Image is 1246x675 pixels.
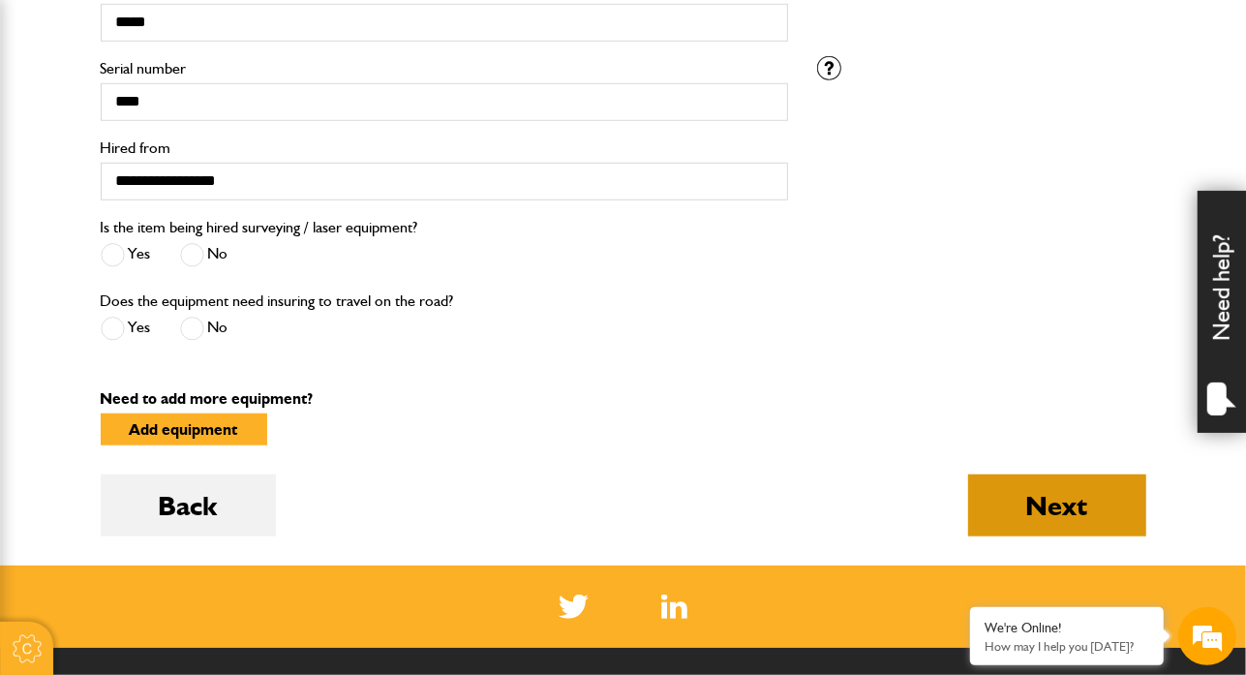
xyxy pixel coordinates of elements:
em: Start Chat [263,528,351,554]
input: Enter your email address [25,236,353,279]
button: Next [968,475,1146,537]
input: Enter your last name [25,179,353,222]
div: Chat with us now [101,108,325,134]
img: Twitter [559,595,589,619]
label: Serial number [101,61,788,77]
div: Need help? [1198,191,1246,433]
label: Yes [101,317,151,341]
label: Hired from [101,140,788,156]
p: How may I help you today? [985,639,1149,654]
button: Back [101,475,276,537]
a: LinkedIn [661,595,687,619]
p: Need to add more equipment? [101,391,1146,407]
textarea: Type your message and hit 'Enter' [25,351,353,512]
input: Enter your phone number [25,293,353,336]
img: Linked In [661,595,687,619]
label: Is the item being hired surveying / laser equipment? [101,220,418,235]
label: Yes [101,243,151,267]
label: Does the equipment need insuring to travel on the road? [101,293,454,309]
div: Minimize live chat window [318,10,364,56]
label: No [180,317,228,341]
img: d_20077148190_company_1631870298795_20077148190 [33,107,81,135]
div: We're Online! [985,620,1149,636]
label: No [180,243,228,267]
button: Add equipment [101,414,267,445]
